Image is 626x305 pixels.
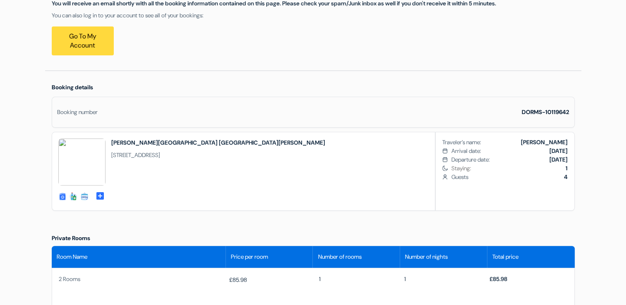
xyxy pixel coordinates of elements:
div: 1 [319,275,398,284]
span: Private Rooms [52,234,90,242]
span: Traveler’s name: [442,138,481,147]
span: Number of nights [405,253,448,261]
b: 1 [566,164,568,172]
strong: DORMS-10119642 [522,108,569,116]
span: £85.98 [229,276,247,284]
span: 2 Rooms [59,275,226,284]
span: Guests [451,173,567,181]
h2: [PERSON_NAME][GEOGRAPHIC_DATA] [GEOGRAPHIC_DATA][PERSON_NAME] [111,138,325,147]
img: XDoLNVVjU2gPPAFu [58,138,106,186]
b: [DATE] [549,147,568,155]
span: £85.98 [489,275,507,283]
span: Room Name [57,253,87,261]
span: Number of rooms [318,253,361,261]
a: Go to my account [52,26,114,55]
span: Price per room [231,253,268,261]
span: [STREET_ADDRESS] [111,151,325,160]
b: 4 [564,173,568,181]
span: Arrival date: [451,147,481,155]
p: You can also log in to your account to see all of your bookings: [52,11,575,20]
a: add_box [95,191,105,199]
span: Staying: [451,164,567,173]
span: Booking details [52,83,93,91]
span: Total price [492,253,518,261]
div: 1 [404,275,484,284]
b: [DATE] [549,156,568,163]
span: Departure date: [451,155,489,164]
b: [PERSON_NAME] [521,138,568,146]
div: Booking number [57,108,98,117]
